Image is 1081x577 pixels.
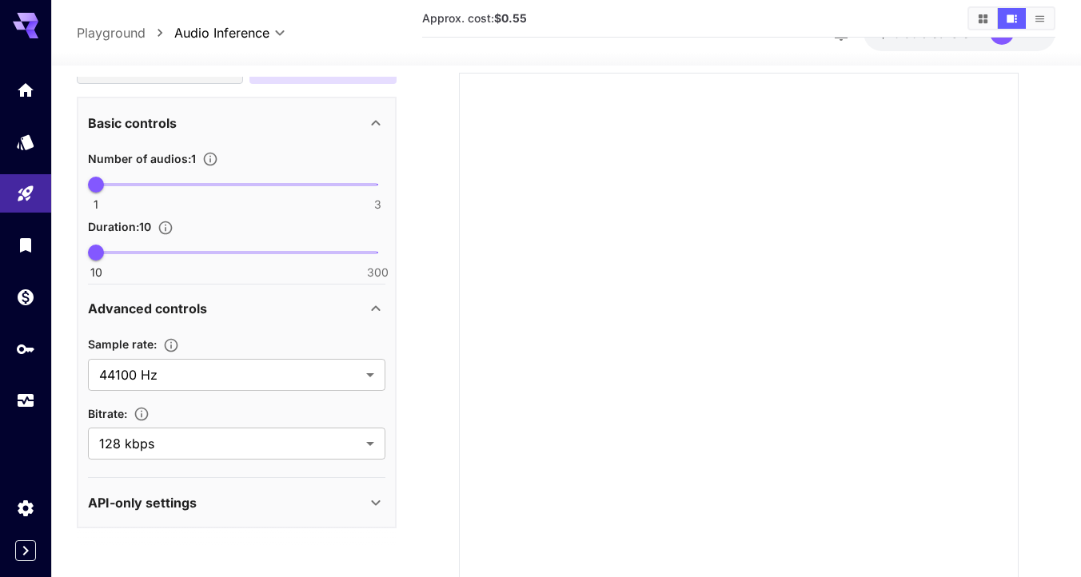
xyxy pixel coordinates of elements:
p: Basic controls [88,113,177,133]
button: Show media in list view [1026,8,1054,29]
span: credits left [921,26,977,40]
span: 1 [94,197,98,213]
button: The bitrate of the generated audio in kbps (kilobits per second). Higher bitrates result in bette... [127,406,156,422]
span: Sample rate : [88,337,157,351]
span: Duration : 10 [88,220,151,233]
span: $70.60 [880,26,921,40]
div: Show media in grid viewShow media in video viewShow media in list view [967,6,1055,30]
button: Show media in video view [998,8,1026,29]
button: Expand sidebar [15,540,36,561]
div: Models [16,132,35,152]
div: Settings [16,498,35,518]
div: Advanced controls [88,289,385,328]
span: 300 [367,265,389,281]
nav: breadcrumb [77,23,174,42]
button: Specify how many audios to generate in a single request. Each audio generation will be charged se... [196,151,225,167]
div: Basic controls [88,104,385,142]
span: 128 kbps [99,434,360,453]
div: API-only settings [88,483,385,522]
span: 10 [90,265,102,281]
button: Specify the duration of each audio in seconds. [151,220,180,236]
span: Number of audios : 1 [88,152,196,165]
span: Audio Inference [174,23,269,42]
b: $0.55 [494,11,527,25]
div: API Keys [16,339,35,359]
p: API-only settings [88,493,197,512]
div: Library [16,235,35,255]
button: The sample rate of the generated audio in Hz (samples per second). Higher sample rates capture mo... [157,337,185,353]
button: Show media in grid view [969,8,997,29]
span: 3 [374,197,381,213]
div: Usage [16,391,35,411]
p: Advanced controls [88,299,207,318]
div: Wallet [16,287,35,307]
div: Playground [16,184,35,204]
span: Approx. cost: [422,11,527,25]
span: 44100 Hz [99,365,360,384]
div: Home [16,80,35,100]
a: Playground [77,23,146,42]
span: Bitrate : [88,407,127,420]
